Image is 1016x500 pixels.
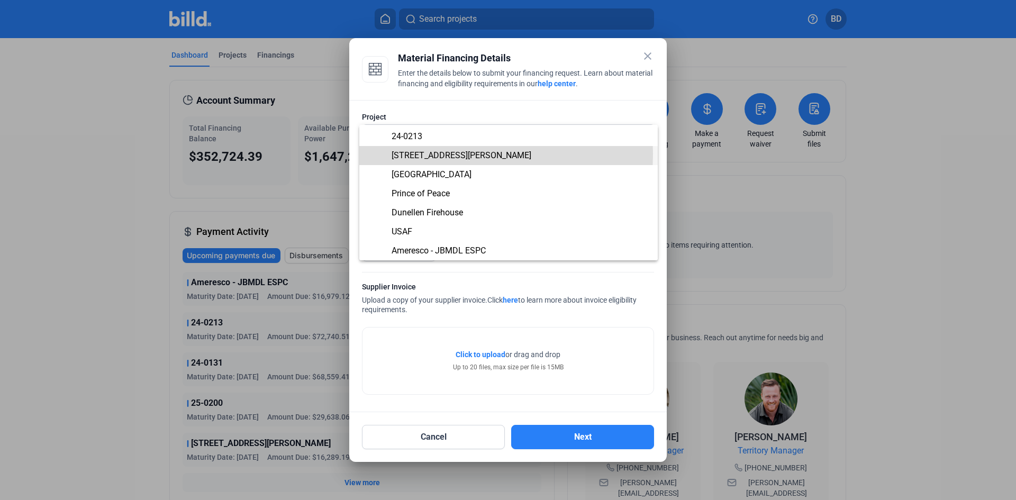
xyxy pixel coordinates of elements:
[392,207,463,217] span: Dunellen Firehouse
[392,150,531,160] span: [STREET_ADDRESS][PERSON_NAME]
[392,169,471,179] span: [GEOGRAPHIC_DATA]
[392,188,450,198] span: Prince of Peace
[392,131,422,141] span: 24-0213
[392,246,486,256] span: Ameresco - JBMDL ESPC
[392,226,412,237] span: USAF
